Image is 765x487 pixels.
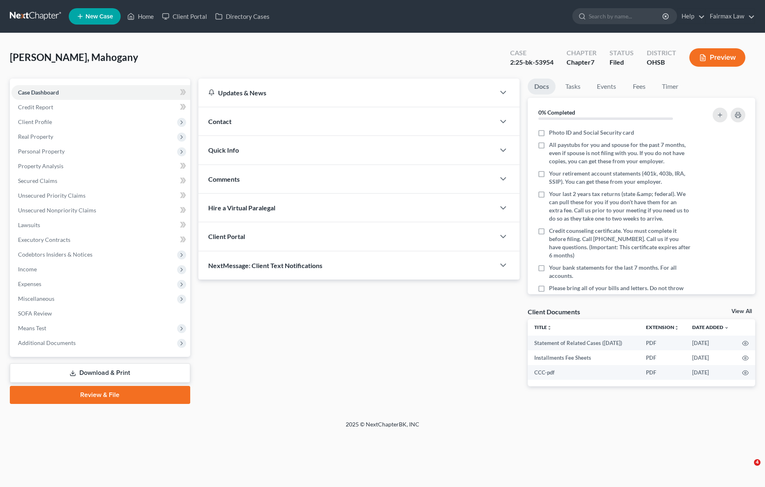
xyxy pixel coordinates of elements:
span: Property Analysis [18,162,63,169]
input: Search by name... [589,9,664,24]
button: Preview [689,48,745,67]
td: CCC-pdf [528,365,639,380]
a: Events [590,79,623,95]
span: Contact [208,117,232,125]
span: Additional Documents [18,339,76,346]
span: Your retirement account statements (401k, 403b, IRA, SSIP). You can get these from your employer. [549,169,691,186]
div: Case [510,48,553,58]
a: Home [123,9,158,24]
span: Comments [208,175,240,183]
span: Real Property [18,133,53,140]
span: [PERSON_NAME], Mahogany [10,51,138,63]
i: unfold_more [547,325,552,330]
a: Client Portal [158,9,211,24]
td: PDF [639,365,686,380]
span: SOFA Review [18,310,52,317]
div: Status [610,48,634,58]
a: Timer [655,79,685,95]
span: Quick Info [208,146,239,154]
a: Tasks [559,79,587,95]
span: All paystubs for you and spouse for the past 7 months, even if spouse is not filing with you. If ... [549,141,691,165]
div: Chapter [567,48,596,58]
a: Docs [528,79,556,95]
span: Your last 2 years tax returns (state &amp; federal). We can pull these for you if you don’t have ... [549,190,691,223]
div: Updates & News [208,88,486,97]
div: Chapter [567,58,596,67]
td: [DATE] [686,365,736,380]
div: District [647,48,676,58]
span: NextMessage: Client Text Notifications [208,262,322,269]
td: PDF [639,336,686,350]
span: Miscellaneous [18,295,54,302]
div: Filed [610,58,634,67]
a: Titleunfold_more [534,324,552,330]
a: Unsecured Priority Claims [11,188,190,203]
span: Your bank statements for the last 7 months. For all accounts. [549,264,691,280]
a: Extensionunfold_more [646,324,679,330]
a: Lawsuits [11,218,190,232]
i: expand_more [724,325,729,330]
a: Help [677,9,705,24]
td: [DATE] [686,336,736,350]
td: PDF [639,350,686,365]
a: Date Added expand_more [692,324,729,330]
a: Review & File [10,386,190,404]
span: Please bring all of your bills and letters. Do not throw them away. [549,284,691,300]
span: Client Portal [208,232,245,240]
a: Secured Claims [11,174,190,188]
span: 7 [591,58,594,66]
span: New Case [85,14,113,20]
a: Case Dashboard [11,85,190,100]
span: Unsecured Priority Claims [18,192,85,199]
a: Fairmax Law [706,9,755,24]
a: Download & Print [10,363,190,383]
a: Directory Cases [211,9,274,24]
a: Executory Contracts [11,232,190,247]
span: Expenses [18,280,41,287]
span: Case Dashboard [18,89,59,96]
a: Unsecured Nonpriority Claims [11,203,190,218]
span: Photo ID and Social Security card [549,129,634,137]
span: Personal Property [18,148,65,155]
span: Credit counseling certificate. You must complete it before filing. Call [PHONE_NUMBER]. Call us i... [549,227,691,259]
div: 2:25-bk-53954 [510,58,553,67]
span: Credit Report [18,104,53,110]
span: Hire a Virtual Paralegal [208,204,275,212]
div: Client Documents [528,307,580,316]
i: unfold_more [674,325,679,330]
span: Secured Claims [18,177,57,184]
span: Income [18,266,37,273]
a: View All [731,309,752,314]
span: Codebtors Insiders & Notices [18,251,92,258]
td: Installments Fee Sheets [528,350,639,365]
span: Client Profile [18,118,52,125]
td: Statement of Related Cases ([DATE]) [528,336,639,350]
span: Means Test [18,325,46,331]
a: SOFA Review [11,306,190,321]
span: Executory Contracts [18,236,70,243]
a: Property Analysis [11,159,190,174]
a: Fees [626,79,652,95]
td: [DATE] [686,350,736,365]
a: Credit Report [11,100,190,115]
div: 2025 © NextChapterBK, INC [149,420,616,435]
iframe: Intercom live chat [737,459,757,479]
span: Lawsuits [18,221,40,228]
strong: 0% Completed [538,109,575,116]
div: OHSB [647,58,676,67]
span: Unsecured Nonpriority Claims [18,207,96,214]
span: 4 [754,459,760,466]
